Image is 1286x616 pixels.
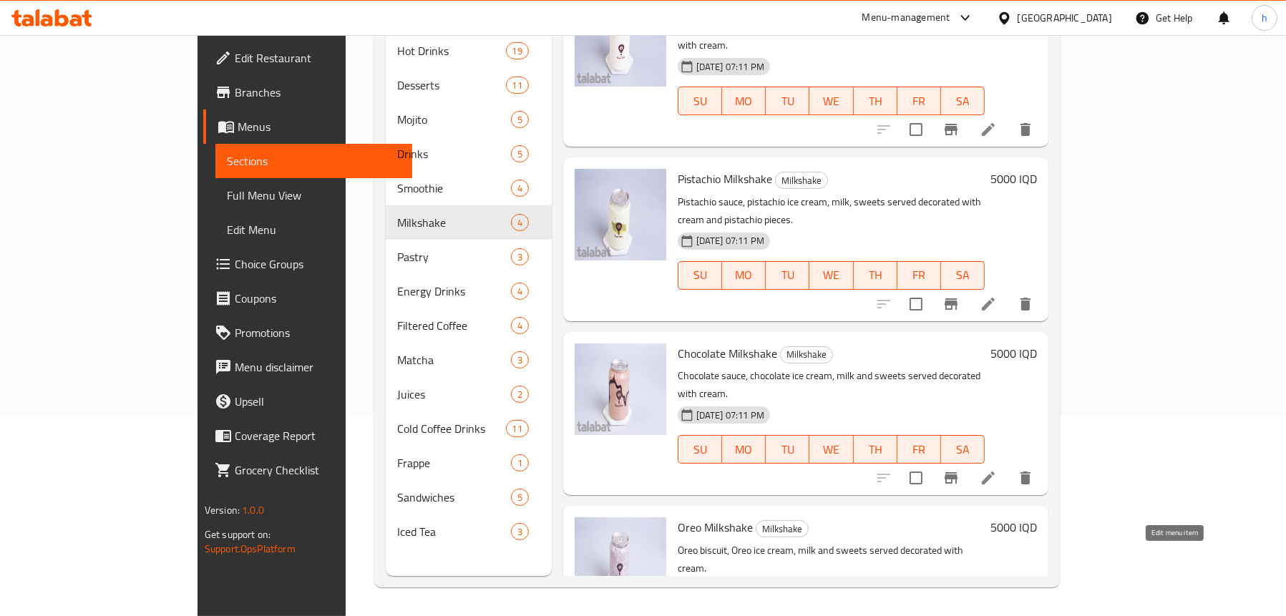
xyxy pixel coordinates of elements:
p: Kinder chocolate, Kinder ice cream, milk and sweets served decorated with cream. [678,19,985,54]
a: Promotions [203,316,412,350]
button: MO [722,87,766,115]
div: Desserts11 [386,68,551,102]
span: 5 [512,491,528,504]
button: delete [1008,112,1043,147]
a: Edit menu item [980,295,997,313]
span: 4 [512,216,528,230]
a: Edit menu item [980,469,997,487]
div: items [511,489,529,506]
button: TH [854,261,897,290]
div: Cold Coffee Drinks11 [386,411,551,446]
span: Choice Groups [235,255,401,273]
span: [DATE] 07:11 PM [691,234,770,248]
a: Choice Groups [203,247,412,281]
span: SA [947,91,979,112]
span: 11 [507,79,528,92]
a: Full Menu View [215,178,412,212]
div: items [511,248,529,265]
span: Hot Drinks [397,42,505,59]
p: Chocolate sauce, chocolate ice cream, milk and sweets served decorated with cream. [678,367,985,403]
span: 3 [512,525,528,539]
span: TH [859,439,892,460]
span: Milkshake [776,172,827,189]
p: Pistachio sauce, pistachio ice cream, milk, sweets served decorated with cream and pistachio pieces. [678,193,985,229]
div: Milkshake4 [386,205,551,240]
div: Desserts [397,77,505,94]
button: TU [766,261,809,290]
span: Menus [238,118,401,135]
button: delete [1008,461,1043,495]
div: Milkshake [756,520,809,537]
button: MO [722,435,766,464]
button: SU [678,435,722,464]
div: Energy Drinks [397,283,510,300]
span: Matcha [397,351,510,368]
span: MO [728,439,760,460]
span: Edit Restaurant [235,49,401,67]
span: SU [684,265,716,285]
div: items [511,454,529,471]
div: Hot Drinks19 [386,34,551,68]
div: items [511,145,529,162]
span: Select to update [901,463,931,493]
span: WE [815,91,847,112]
div: items [506,77,529,94]
div: Mojito5 [386,102,551,137]
div: Frappe1 [386,446,551,480]
span: FR [903,91,935,112]
span: Frappe [397,454,510,471]
div: Menu-management [862,9,950,26]
span: Iced Tea [397,523,510,540]
button: SA [941,435,985,464]
span: 5 [512,113,528,127]
span: Drinks [397,145,510,162]
button: delete [1008,287,1043,321]
button: WE [809,87,853,115]
span: Milkshake [397,214,510,231]
span: 3 [512,353,528,367]
div: Smoothie4 [386,171,551,205]
span: 1 [512,456,528,470]
a: Edit Restaurant [203,41,412,75]
span: SU [684,439,716,460]
h6: 5000 IQD [990,343,1037,363]
a: Sections [215,144,412,178]
span: Promotions [235,324,401,341]
div: Pastry3 [386,240,551,274]
button: FR [897,87,941,115]
span: 11 [507,422,528,436]
button: TH [854,435,897,464]
span: TH [859,91,892,112]
div: Matcha3 [386,343,551,377]
span: WE [815,265,847,285]
img: Chocolate Milkshake [575,343,666,435]
div: items [511,283,529,300]
div: Filtered Coffee4 [386,308,551,343]
span: Mojito [397,111,510,128]
span: Full Menu View [227,187,401,204]
button: WE [809,261,853,290]
span: WE [815,439,847,460]
button: TU [766,435,809,464]
span: Coupons [235,290,401,307]
img: Oreo Milkshake [575,517,666,609]
span: Filtered Coffee [397,317,510,334]
span: Get support on: [205,525,271,544]
span: Cold Coffee Drinks [397,420,505,437]
button: SA [941,87,985,115]
div: Milkshake [780,346,833,363]
span: Pastry [397,248,510,265]
span: TH [859,265,892,285]
span: Juices [397,386,510,403]
span: h [1262,10,1267,26]
div: items [511,386,529,403]
span: Pistachio Milkshake [678,168,772,190]
a: Grocery Checklist [203,453,412,487]
button: Branch-specific-item [934,287,968,321]
span: Branches [235,84,401,101]
span: Grocery Checklist [235,461,401,479]
div: Sandwiches5 [386,480,551,514]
